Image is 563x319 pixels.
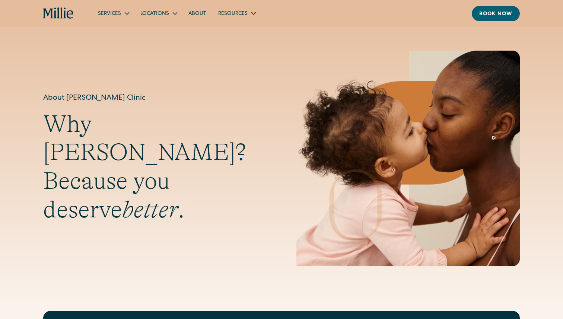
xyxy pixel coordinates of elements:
a: Book now [472,6,520,21]
h1: About [PERSON_NAME] Clinic [43,93,267,104]
a: About [182,7,212,19]
div: Resources [218,10,248,18]
a: home [43,7,74,19]
div: Book now [479,10,512,18]
em: better [122,196,178,223]
img: Mother and baby sharing a kiss, highlighting the emotional bond and nurturing care at the heart o... [296,51,520,266]
div: Locations [134,7,182,19]
div: Services [92,7,134,19]
div: Locations [140,10,169,18]
div: Services [98,10,121,18]
div: Resources [212,7,261,19]
h2: Why [PERSON_NAME]? Because you deserve . [43,110,267,224]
